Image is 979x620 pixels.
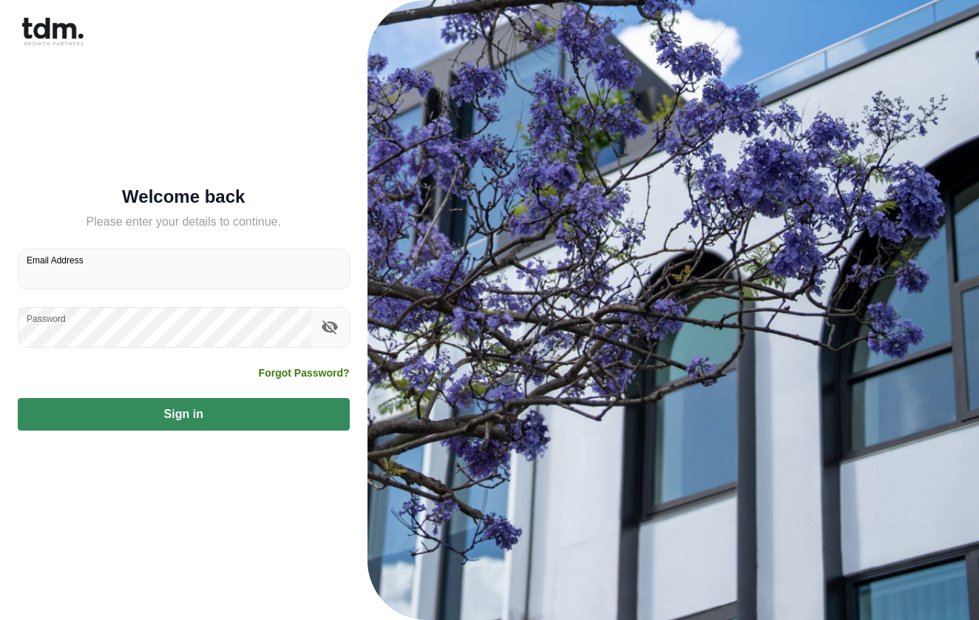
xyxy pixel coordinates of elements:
[27,312,66,325] label: Password
[18,213,350,231] h5: Please enter your details to continue.
[18,189,350,204] h5: Welcome back
[317,314,342,340] button: toggle password visibility
[259,365,350,380] a: Forgot Password?
[27,254,84,266] label: Email Address
[18,398,350,431] button: Sign in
